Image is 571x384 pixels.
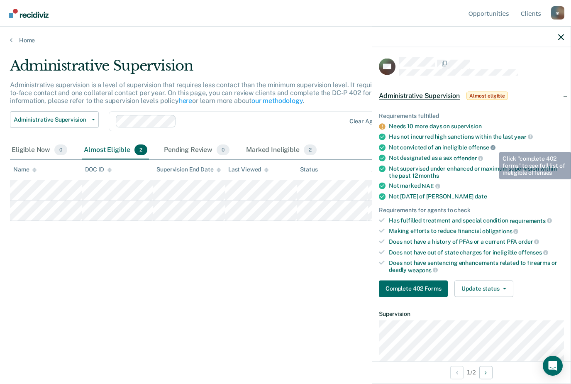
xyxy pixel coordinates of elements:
span: obligations [482,228,518,235]
div: Does not have sentencing enhancements related to firearms or deadly [389,259,564,274]
div: Clear agents [349,118,385,125]
div: Status [300,166,318,173]
span: 0 [54,144,67,155]
span: 2 [134,144,147,155]
div: 1 / 2 [372,361,571,383]
span: Almost eligible [466,92,508,100]
span: NAE [422,183,440,189]
div: DOC ID [85,166,112,173]
span: year [514,133,532,140]
button: Complete 402 Forms [379,280,448,297]
span: Administrative Supervision [379,92,460,100]
div: Marked Ineligible [244,141,318,159]
img: Recidiviz [9,9,49,18]
div: m [551,6,564,20]
button: Update status [454,280,513,297]
div: Not convicted of an ineligible [389,144,564,151]
div: Making efforts to reduce financial [389,227,564,235]
div: Does not have out of state charges for ineligible [389,249,564,256]
button: Previous Opportunity [450,366,464,379]
div: Has not incurred high sanctions within the last [389,133,564,141]
div: Not [DATE] of [PERSON_NAME] [389,193,564,200]
div: Not supervised under enhanced or maximum supervision within the past 12 [389,165,564,179]
div: Name [13,166,37,173]
div: Last Viewed [228,166,268,173]
span: weapons [408,267,438,273]
a: our methodology [251,97,303,105]
div: Pending Review [162,141,231,159]
div: Needs 10 more days on supervision [389,123,564,130]
div: Not marked [389,182,564,190]
span: date [475,193,487,200]
span: 2 [304,144,317,155]
button: Profile dropdown button [551,6,564,20]
span: 0 [217,144,229,155]
span: months [419,172,439,179]
a: Home [10,37,561,44]
div: Almost Eligible [82,141,149,159]
dt: Supervision [379,310,564,317]
span: requirements [510,217,552,224]
p: Administrative supervision is a level of supervision that requires less contact than the minimum ... [10,81,436,105]
span: Administrative Supervision [14,116,88,123]
div: Administrative Supervision [10,57,438,81]
a: Navigate to form link [379,280,451,297]
span: offenses [518,249,548,256]
span: offense [469,144,495,151]
div: Has fulfilled treatment and special condition [389,217,564,224]
a: here [179,97,192,105]
div: Not designated as a sex [389,154,564,162]
div: Does not have a history of PFAs or a current PFA order [389,238,564,246]
div: Requirements for agents to check [379,207,564,214]
button: Next Opportunity [479,366,493,379]
div: Eligible Now [10,141,69,159]
span: offender [454,155,483,161]
div: Requirements fulfilled [379,113,564,120]
div: Administrative SupervisionAlmost eligible [372,83,571,109]
div: Supervision End Date [156,166,221,173]
div: Open Intercom Messenger [543,356,563,376]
